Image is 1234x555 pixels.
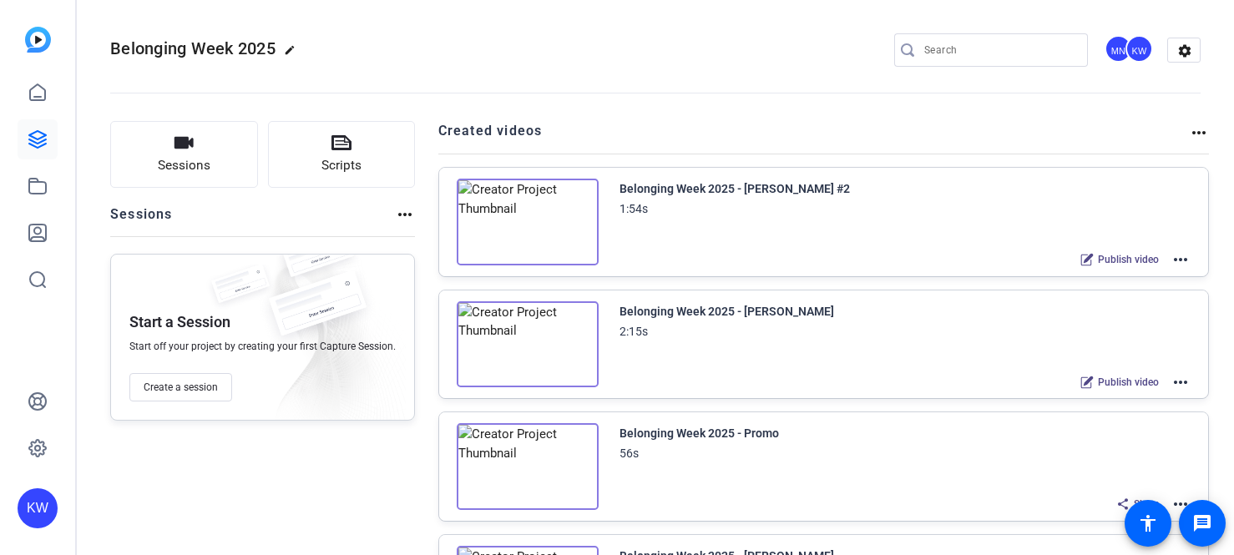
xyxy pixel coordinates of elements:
img: Creator Project Thumbnail [457,301,599,388]
div: KW [1125,35,1153,63]
button: Sessions [110,121,258,188]
span: Publish video [1098,376,1159,389]
mat-icon: more_horiz [1171,494,1191,514]
button: Scripts [268,121,416,188]
mat-icon: message [1192,513,1212,533]
div: KW [18,488,58,528]
span: Scripts [321,156,362,175]
span: Sessions [158,156,210,175]
mat-icon: edit [284,44,304,64]
div: 1:54s [620,199,648,219]
img: blue-gradient.svg [25,27,51,53]
span: Start off your project by creating your first Capture Session. [129,340,396,353]
img: Creator Project Thumbnail [457,179,599,265]
p: Start a Session [129,312,230,332]
img: fake-session.png [255,271,380,354]
img: fake-session.png [203,265,278,314]
div: 2:15s [620,321,648,341]
span: Share [1134,497,1159,511]
mat-icon: settings [1168,38,1201,63]
ngx-avatar: Morgan Nielsen [1105,35,1134,64]
img: embarkstudio-empty-session.png [244,250,406,428]
span: Publish video [1098,253,1159,266]
div: Belonging Week 2025 - [PERSON_NAME] #2 [620,179,850,199]
img: fake-session.png [271,230,363,290]
span: Create a session [144,381,218,394]
input: Search [924,40,1075,60]
mat-icon: more_horiz [1171,372,1191,392]
mat-icon: more_horiz [395,204,415,225]
h2: Created videos [438,121,1190,154]
div: 56s [620,443,639,463]
button: Create a session [129,373,232,401]
h2: Sessions [110,204,173,236]
mat-icon: more_horiz [1171,250,1191,270]
mat-icon: more_horiz [1189,123,1209,143]
div: Belonging Week 2025 - [PERSON_NAME] [620,301,834,321]
span: Belonging Week 2025 [110,38,276,58]
img: Creator Project Thumbnail [457,423,599,510]
mat-icon: accessibility [1138,513,1158,533]
ngx-avatar: Kellie Walker [1125,35,1155,64]
div: MN [1105,35,1132,63]
div: Belonging Week 2025 - Promo [620,423,779,443]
